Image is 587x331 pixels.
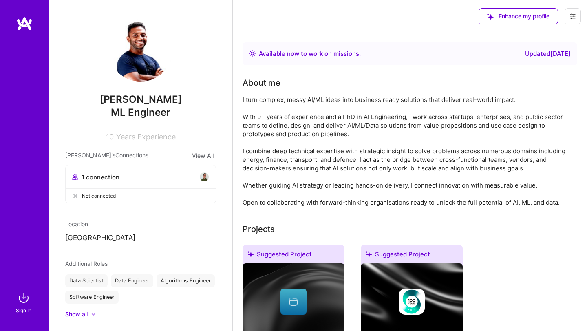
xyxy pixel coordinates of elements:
i: icon Collaborator [72,174,78,180]
img: User Avatar [108,16,173,82]
span: Enhance my profile [487,12,549,20]
span: Years Experience [116,132,176,141]
span: Not connected [82,192,116,200]
span: ML Engineer [111,106,170,118]
i: icon SuggestedTeams [366,251,372,257]
i: icon SuggestedTeams [487,13,494,20]
div: Sign In [16,306,31,315]
div: About me [243,77,280,89]
div: Data Engineer [111,274,153,287]
span: [PERSON_NAME] [65,93,216,106]
img: logo [16,16,33,31]
div: Projects [243,223,275,235]
i: icon SuggestedTeams [247,251,254,257]
div: Software Engineer [65,291,119,304]
img: Company logo [399,289,425,315]
div: Location [65,220,216,228]
button: Enhance my profile [479,8,558,24]
div: Algorithms Engineer [157,274,215,287]
img: avatar [199,172,209,182]
div: Show all [65,310,88,318]
img: Availability [249,50,256,57]
span: Additional Roles [65,260,108,267]
div: Available now to work on missions . [259,49,361,59]
button: View All [190,151,216,160]
span: 1 connection [82,173,119,181]
i: icon CloseGray [72,193,79,199]
div: Data Scientist [65,274,108,287]
a: sign inSign In [17,290,32,315]
span: 10 [106,132,114,141]
span: [PERSON_NAME]'s Connections [65,151,148,160]
div: Suggested Project [243,245,344,267]
div: Updated [DATE] [525,49,571,59]
div: I turn complex, messy AI/ML ideas into business ready solutions that deliver real-world impact. W... [243,95,569,207]
p: [GEOGRAPHIC_DATA] [65,233,216,243]
button: 1 connectionavatarNot connected [65,165,216,203]
div: Suggested Project [361,245,463,267]
div: Tell us a little about yourself [243,77,280,89]
img: sign in [15,290,32,306]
